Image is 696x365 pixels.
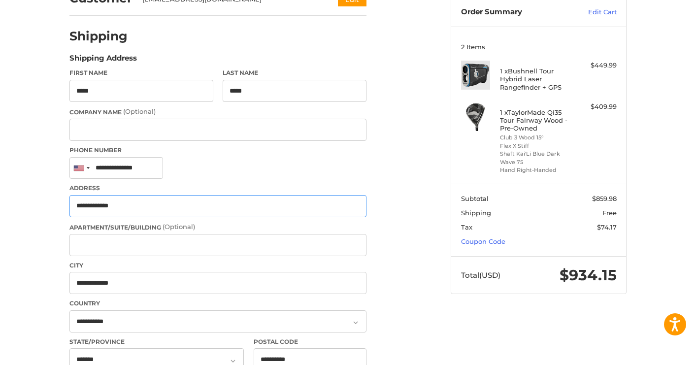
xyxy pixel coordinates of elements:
[500,67,575,91] h4: 1 x Bushnell Tour Hybrid Laser Rangefinder + GPS
[69,68,213,77] label: First Name
[461,7,567,17] h3: Order Summary
[461,223,472,231] span: Tax
[69,107,366,117] label: Company Name
[461,270,500,280] span: Total (USD)
[70,158,93,179] div: United States: +1
[461,195,489,202] span: Subtotal
[500,150,575,166] li: Shaft Kai'Li Blue Dark Wave 75
[592,195,617,202] span: $859.98
[69,184,366,193] label: Address
[500,108,575,133] h4: 1 x TaylorMade Qi35 Tour Fairway Wood - Pre-Owned
[69,261,366,270] label: City
[578,61,617,70] div: $449.99
[461,209,491,217] span: Shipping
[69,299,366,308] label: Country
[69,222,366,232] label: Apartment/Suite/Building
[69,29,128,44] h2: Shipping
[560,266,617,284] span: $934.15
[597,223,617,231] span: $74.17
[163,223,195,231] small: (Optional)
[69,146,366,155] label: Phone Number
[461,43,617,51] h3: 2 Items
[461,237,505,245] a: Coupon Code
[223,68,366,77] label: Last Name
[69,53,137,68] legend: Shipping Address
[500,133,575,142] li: Club 3 Wood 15°
[500,166,575,174] li: Hand Right-Handed
[567,7,617,17] a: Edit Cart
[254,337,367,346] label: Postal Code
[123,107,156,115] small: (Optional)
[69,337,244,346] label: State/Province
[602,209,617,217] span: Free
[500,142,575,150] li: Flex X Stiff
[578,102,617,112] div: $409.99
